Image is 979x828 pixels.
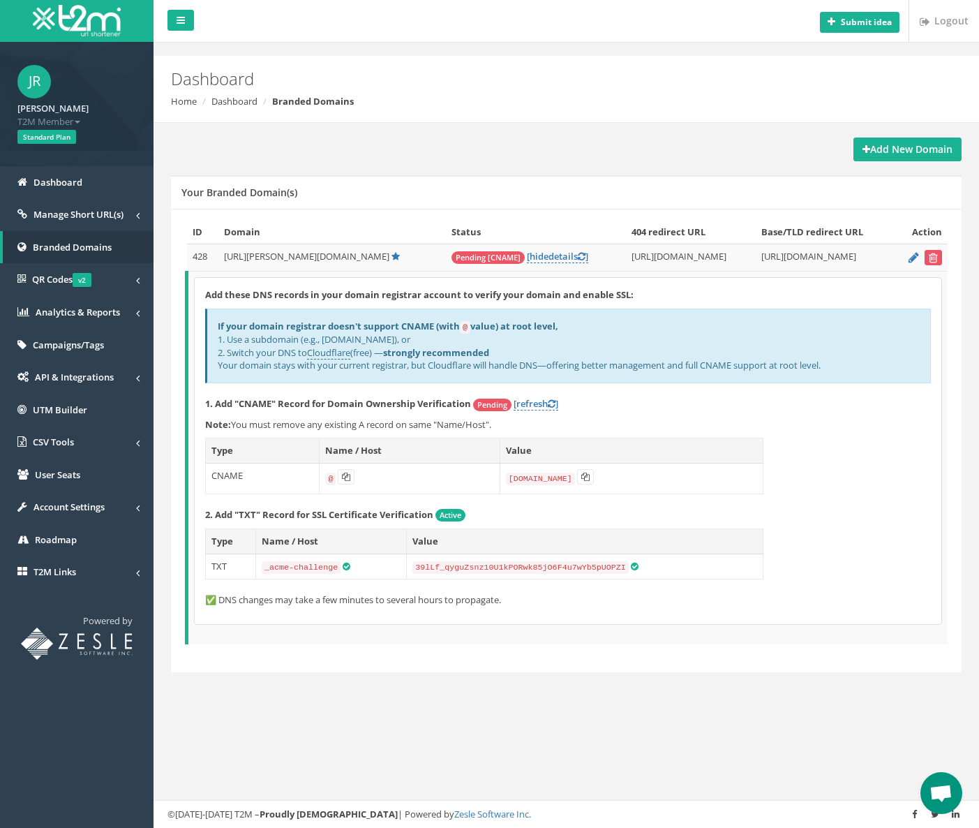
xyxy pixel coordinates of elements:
span: CSV Tools [33,436,74,448]
strong: Branded Domains [272,95,354,108]
b: Note: [205,418,231,431]
b: strongly recommended [383,346,489,359]
span: Branded Domains [33,241,112,253]
span: UTM Builder [33,404,87,416]
th: Value [407,529,763,554]
span: Pending [473,399,511,411]
a: Dashboard [211,95,257,108]
span: Account Settings [33,501,105,513]
img: T2M URL Shortener powered by Zesle Software Inc. [21,628,133,660]
span: Active [435,509,465,522]
h2: Dashboard [171,70,826,88]
a: [PERSON_NAME] T2M Member [17,98,136,128]
th: Name / Host [320,438,500,464]
td: [URL][DOMAIN_NAME] [756,244,893,272]
code: _acme-challenge [262,561,341,574]
th: Status [446,220,626,244]
code: 39lLf_qyguZsnz10U1kPORwk85jO6F4u7wYb5pUOPZI [412,561,629,574]
button: Submit idea [820,12,899,33]
code: @ [325,473,336,485]
span: T2M Links [33,565,76,578]
span: Analytics & Reports [36,306,120,318]
a: Open chat [920,772,962,814]
span: Manage Short URL(s) [33,208,124,221]
strong: [PERSON_NAME] [17,102,89,114]
th: Type [206,529,256,554]
strong: Add these DNS records in your domain registrar account to verify your domain and enable SSL: [205,288,634,301]
th: Action [893,220,948,244]
code: [DOMAIN_NAME] [506,473,575,485]
a: Zesle Software Inc. [454,808,531,820]
p: You must remove any existing A record on same "Name/Host". [205,418,931,431]
span: Powered by [83,614,133,627]
strong: Proudly [DEMOGRAPHIC_DATA] [260,808,398,820]
span: Pending [CNAME] [451,251,525,264]
a: Cloudflare [307,346,350,360]
span: hide [530,250,548,263]
a: Home [171,95,197,108]
th: Domain [218,220,447,244]
p: ✅ DNS changes may take a few minutes to several hours to propagate. [205,593,931,607]
th: Value [500,438,763,464]
strong: 2. Add "TXT" Record for SSL Certificate Verification [205,508,433,521]
th: Type [206,438,320,464]
div: ©[DATE]-[DATE] T2M – | Powered by [167,808,965,821]
th: Name / Host [255,529,406,554]
a: [refresh] [514,397,558,411]
h5: Your Branded Domain(s) [181,187,297,198]
div: 1. Use a subdomain (e.g., [DOMAIN_NAME]), or 2. Switch your DNS to (free) — Your domain stays wit... [205,309,931,383]
td: CNAME [206,463,320,494]
span: User Seats [35,468,80,481]
strong: Add New Domain [862,142,952,156]
a: Add New Domain [853,138,962,161]
b: If your domain registrar doesn't support CNAME (with value) at root level, [218,320,558,332]
a: [hidedetails] [527,250,588,263]
strong: 1. Add "CNAME" Record for Domain Ownership Verification [205,397,471,410]
img: T2M [33,5,121,36]
span: Standard Plan [17,130,76,144]
a: Default [391,250,400,263]
span: Dashboard [33,176,82,188]
b: Submit idea [841,16,892,28]
span: API & Integrations [35,371,114,383]
span: v2 [73,273,91,287]
td: 428 [187,244,218,272]
span: QR Codes [32,273,91,286]
th: Base/TLD redirect URL [756,220,893,244]
span: T2M Member [17,115,136,128]
td: TXT [206,554,256,579]
code: @ [460,321,470,334]
td: [URL][DOMAIN_NAME] [626,244,755,272]
span: JR [17,65,51,98]
span: Campaigns/Tags [33,339,104,351]
span: [URL][PERSON_NAME][DOMAIN_NAME] [224,250,389,263]
th: ID [187,220,218,244]
th: 404 redirect URL [626,220,755,244]
span: Roadmap [35,533,77,546]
